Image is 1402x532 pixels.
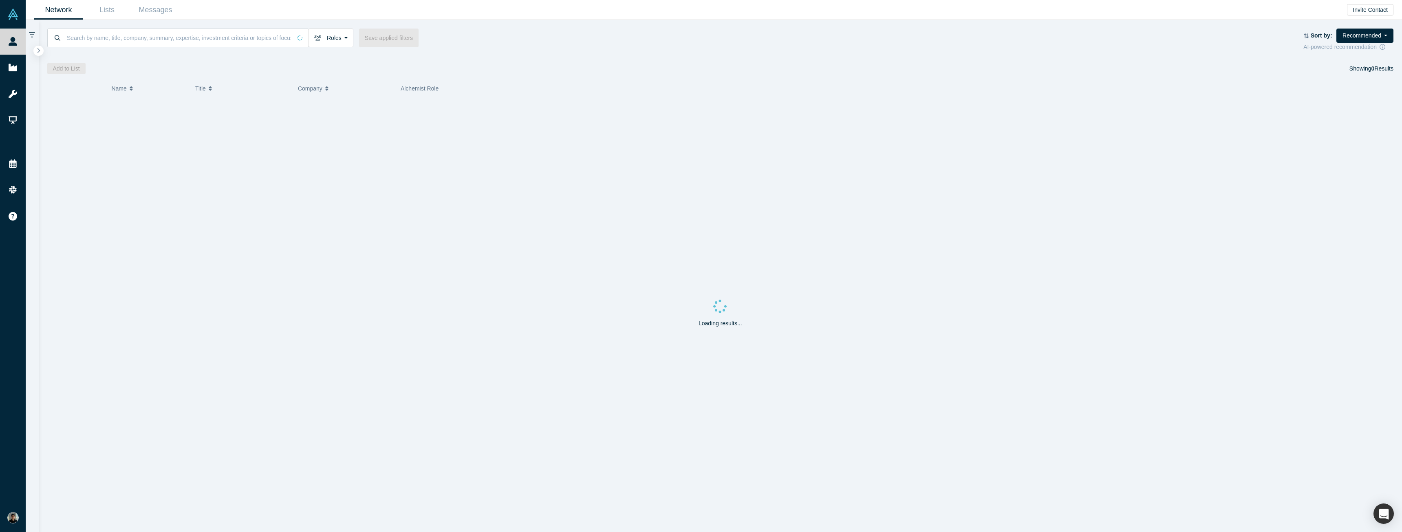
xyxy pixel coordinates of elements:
[83,0,131,20] a: Lists
[195,80,206,97] span: Title
[1349,63,1393,74] div: Showing
[1347,4,1393,15] button: Invite Contact
[111,80,187,97] button: Name
[401,85,439,92] span: Alchemist Role
[7,9,19,20] img: Alchemist Vault Logo
[131,0,180,20] a: Messages
[47,63,86,74] button: Add to List
[111,80,126,97] span: Name
[1311,32,1332,39] strong: Sort by:
[34,0,83,20] a: Network
[699,319,742,328] p: Loading results...
[1336,29,1393,43] button: Recommended
[359,29,419,47] button: Save applied filters
[7,512,19,523] img: Ashkan Yousefi's Account
[1371,65,1375,72] strong: 0
[298,80,322,97] span: Company
[66,28,291,47] input: Search by name, title, company, summary, expertise, investment criteria or topics of focus
[1371,65,1393,72] span: Results
[309,29,353,47] button: Roles
[1303,43,1393,51] div: AI-powered recommendation
[195,80,289,97] button: Title
[298,80,392,97] button: Company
